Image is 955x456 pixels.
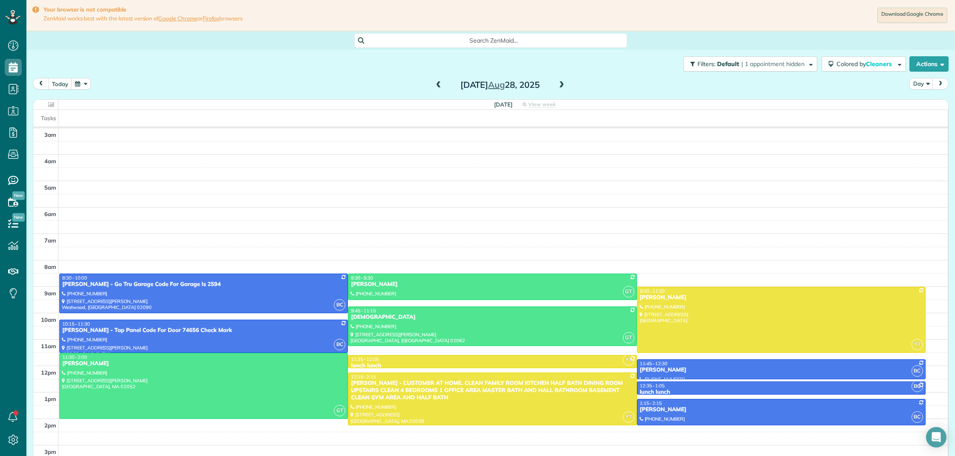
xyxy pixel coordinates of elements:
[912,381,923,392] span: BC
[351,275,373,281] span: 8:30 - 9:30
[62,327,345,334] div: [PERSON_NAME] - Tap Panel Code For Door 74656 Check Mark
[334,339,345,350] span: BC
[44,131,56,138] span: 3am
[12,213,25,222] span: New
[697,60,715,68] span: Filters:
[866,60,893,68] span: Cleaners
[44,448,56,455] span: 3pm
[717,60,740,68] span: Default
[12,191,25,200] span: New
[447,80,553,89] h2: [DATE] 28, 2025
[62,321,90,327] span: 10:15 - 11:30
[44,263,56,270] span: 8am
[909,78,933,89] button: Day
[350,362,634,369] div: lunch lunch
[679,56,817,72] a: Filters: Default | 1 appointment hidden
[350,281,634,288] div: [PERSON_NAME]
[350,314,634,321] div: [DEMOGRAPHIC_DATA]
[203,15,220,22] a: Firefox
[494,101,512,108] span: [DATE]
[41,343,56,349] span: 11am
[43,6,243,13] strong: Your browser is not compatible
[62,354,87,360] span: 11:30 - 2:00
[48,78,72,89] button: today
[683,56,817,72] button: Filters: Default | 1 appointment hidden
[912,365,923,377] span: BC
[351,356,379,362] span: 11:35 - 12:05
[41,316,56,323] span: 10am
[640,383,665,389] span: 12:35 - 1:05
[41,115,56,121] span: Tasks
[926,427,946,447] div: Open Intercom Messenger
[44,184,56,191] span: 5am
[932,78,949,89] button: next
[44,211,56,217] span: 6am
[640,406,923,413] div: [PERSON_NAME]
[62,275,87,281] span: 8:30 - 10:00
[623,332,634,343] span: GT
[741,60,805,68] span: | 1 appointment hidden
[41,369,56,376] span: 12pm
[44,422,56,429] span: 2pm
[62,360,345,367] div: [PERSON_NAME]
[33,78,49,89] button: prev
[43,15,243,22] span: ZenMaid works best with the latest version of or browsers
[44,395,56,402] span: 1pm
[62,281,345,288] div: [PERSON_NAME] - Go Tru Garage Code For Garage Is 2594
[528,101,556,108] span: View week
[44,290,56,297] span: 9am
[877,8,947,23] a: Download Google Chrome
[912,339,923,350] span: YT
[623,286,634,297] span: GT
[351,374,376,380] span: 12:15 - 2:15
[640,367,923,374] div: [PERSON_NAME]
[836,60,895,68] span: Colored by
[351,308,376,314] span: 9:45 - 11:15
[488,79,505,90] span: Aug
[640,400,662,406] span: 1:15 - 2:15
[350,380,634,401] div: [PERSON_NAME] - CUSTOMER AT HOME. CLEAN FAMILY ROOM KITCHEN HALF BATH DINING ROOM UPSTAIRS CLEAN ...
[44,158,56,165] span: 4am
[623,354,634,366] span: YT
[909,56,949,72] button: Actions
[334,405,345,416] span: GT
[623,411,634,423] span: YT
[640,389,923,396] div: lunch lunch
[44,237,56,244] span: 7am
[912,411,923,423] span: BC
[334,299,345,311] span: BC
[640,288,665,294] span: 9:00 - 11:30
[822,56,906,72] button: Colored byCleaners
[158,15,197,22] a: Google Chrome
[640,361,668,367] span: 11:45 - 12:30
[640,294,923,301] div: [PERSON_NAME]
